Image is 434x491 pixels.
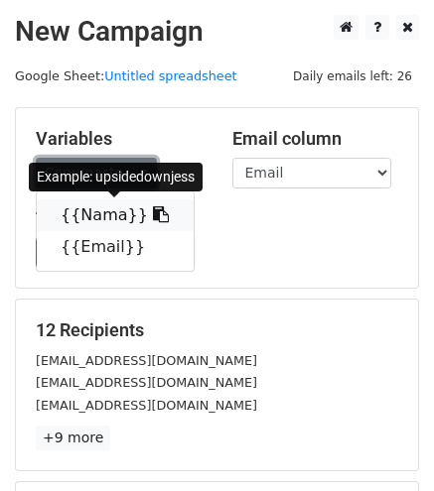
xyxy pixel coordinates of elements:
div: Example: upsidedownjess [29,163,203,191]
span: Daily emails left: 26 [286,65,419,87]
h5: 12 Recipients [36,319,398,341]
a: {{Email}} [37,231,194,263]
a: Daily emails left: 26 [286,68,419,83]
small: [EMAIL_ADDRESS][DOMAIN_NAME] [36,375,257,390]
iframe: Chat Widget [335,396,434,491]
h2: New Campaign [15,15,419,49]
small: [EMAIL_ADDRESS][DOMAIN_NAME] [36,353,257,368]
small: [EMAIL_ADDRESS][DOMAIN_NAME] [36,398,257,413]
small: Google Sheet: [15,68,237,83]
a: {{Nama}} [37,199,194,231]
h5: Variables [36,128,203,150]
a: +9 more [36,426,110,450]
a: Untitled spreadsheet [104,68,236,83]
h5: Email column [232,128,399,150]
